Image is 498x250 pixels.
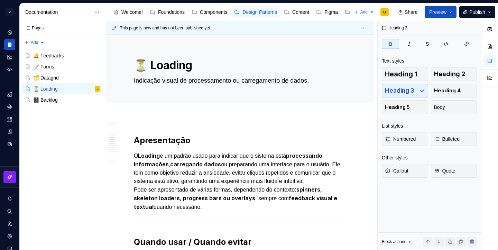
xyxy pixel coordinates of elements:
[132,75,345,86] textarea: Indicação visual de processamento ou carregamento de dados.
[385,167,408,174] span: Callout
[434,104,445,111] span: Body
[1,4,18,19] button: U
[425,6,456,18] button: Preview
[22,38,47,47] button: Add
[382,67,428,81] button: Heading 1
[110,5,350,19] div: Page tree
[158,9,185,16] div: Foundations
[383,9,386,15] div: U
[434,167,455,174] span: Quote
[22,50,103,61] a: 🔔 Feedbacks
[382,57,404,64] div: Text styles
[134,151,346,211] p: O é um padrão usado para indicar que o sistema está , ou preparando uma interface para o usuário....
[189,7,230,18] a: Components
[459,6,495,18] button: Publish
[33,96,58,103] div: 🗄️ Backlog
[33,63,54,70] div: 📝 Forms
[25,9,91,16] div: Documentation
[360,9,368,15] span: Add
[382,164,428,178] button: Callout
[431,84,477,98] button: Heading 4
[134,237,251,247] strong: Quando usar / Quando evitar
[31,40,38,45] span: Add
[110,7,146,18] a: Welcome!
[4,101,15,112] a: Components
[200,9,227,16] div: Components
[170,161,221,168] strong: carregando dados
[4,64,15,75] a: Code automation
[132,57,345,74] textarea: ⏳ Loading
[431,100,477,114] button: Body
[33,85,58,92] div: ⏳ Loading
[22,50,103,105] div: Page tree
[134,135,346,146] h2: Apresentação
[382,239,406,244] div: Block actions
[4,52,15,63] a: Analytics
[4,89,15,100] a: Design tokens
[4,206,15,217] button: Search ⌘K
[242,9,277,16] div: Design Patterns
[429,9,446,16] span: Preview
[4,39,15,50] a: Documentation
[431,67,477,81] button: Heading 2
[405,9,417,16] span: Share
[382,100,428,114] button: Heading 5
[33,74,59,81] div: 🗂️ Datagrid
[147,7,187,18] a: Foundations
[395,6,422,18] button: Share
[4,231,15,242] a: Settings
[431,164,477,178] button: Quote
[352,7,376,17] button: Add
[22,83,103,94] a: ⏳ LoadingU
[4,193,15,204] button: Notifications
[4,27,15,38] a: Home
[342,7,379,18] a: Changelog
[281,7,312,18] a: Content
[385,136,416,142] span: Numbered
[121,9,143,16] div: Welcome!
[231,7,280,18] a: Design Patterns
[313,7,341,18] a: Figma
[22,25,44,31] div: Pages
[120,25,211,31] span: This page is new and has not been published yet.
[434,71,465,77] span: Heading 2
[382,237,413,247] div: Block actions
[33,52,64,59] div: 🔔 Feedbacks
[97,85,98,92] div: U
[4,114,15,125] a: Assets
[385,104,410,111] span: Heading 5
[292,9,309,16] div: Content
[324,9,338,16] div: Figma
[434,87,461,94] span: Heading 4
[385,71,417,77] span: Heading 1
[22,94,103,105] a: 🗄️ Backlog
[469,9,485,16] span: Publish
[22,61,103,72] a: 📝 Forms
[4,218,15,229] a: Invite team
[431,132,477,146] button: Bulleted
[382,132,428,146] button: Numbered
[382,154,408,161] div: Other styles
[382,122,403,129] div: List styles
[138,152,160,159] strong: Loading
[4,139,15,150] a: Data sources
[6,8,14,16] div: U
[434,136,460,142] span: Bulleted
[4,126,15,137] a: Storybook stories
[22,72,103,83] a: 🗂️ Datagrid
